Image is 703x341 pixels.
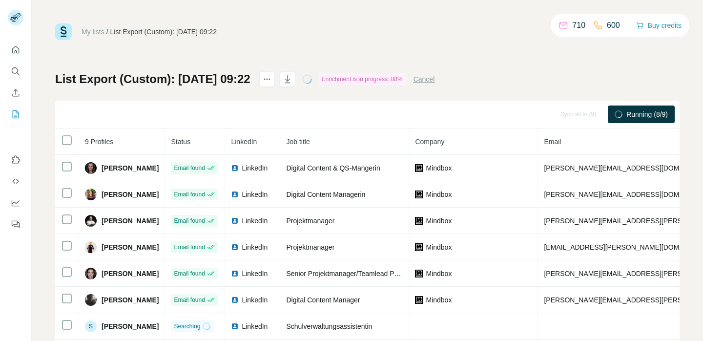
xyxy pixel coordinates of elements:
[607,20,620,31] p: 600
[102,295,159,305] span: [PERSON_NAME]
[426,216,452,226] span: Mindbox
[626,109,668,119] span: Running (8/9)
[102,242,159,252] span: [PERSON_NAME]
[231,243,239,251] img: LinkedIn logo
[55,71,250,87] h1: List Export (Custom): [DATE] 09:22
[106,27,108,37] li: /
[286,322,372,330] span: Schulverwaltungsassistentin
[415,191,423,198] img: company-logo
[85,241,97,253] img: Avatar
[286,164,380,172] span: Digital Content & QS-Mangerin
[85,189,97,200] img: Avatar
[174,296,205,304] span: Email found
[242,321,268,331] span: LinkedIn
[102,269,159,278] span: [PERSON_NAME]
[415,243,423,251] img: company-logo
[85,138,113,146] span: 9 Profiles
[102,163,159,173] span: [PERSON_NAME]
[85,320,97,332] div: S
[242,163,268,173] span: LinkedIn
[414,74,435,84] button: Cancel
[55,23,72,40] img: Surfe Logo
[415,296,423,304] img: company-logo
[174,216,205,225] span: Email found
[286,191,365,198] span: Digital Content Managerin
[572,20,585,31] p: 710
[426,242,452,252] span: Mindbox
[85,215,97,227] img: Avatar
[174,190,205,199] span: Email found
[174,164,205,172] span: Email found
[259,71,275,87] button: actions
[102,321,159,331] span: [PERSON_NAME]
[242,190,268,199] span: LinkedIn
[231,164,239,172] img: LinkedIn logo
[8,106,23,123] button: My lists
[426,269,452,278] span: Mindbox
[426,295,452,305] span: Mindbox
[636,19,682,32] button: Buy credits
[415,138,444,146] span: Company
[8,84,23,102] button: Enrich CSV
[286,217,334,225] span: Projektmanager
[415,270,423,277] img: company-logo
[8,63,23,80] button: Search
[102,216,159,226] span: [PERSON_NAME]
[85,294,97,306] img: Avatar
[85,162,97,174] img: Avatar
[231,191,239,198] img: LinkedIn logo
[231,217,239,225] img: LinkedIn logo
[8,172,23,190] button: Use Surfe API
[319,73,406,85] div: Enrichment is in progress: 88%
[415,164,423,172] img: company-logo
[8,215,23,233] button: Feedback
[415,217,423,225] img: company-logo
[85,268,97,279] img: Avatar
[174,322,200,331] span: Searching
[286,296,360,304] span: Digital Content Manager
[110,27,217,37] div: List Export (Custom): [DATE] 09:22
[231,296,239,304] img: LinkedIn logo
[286,138,310,146] span: Job title
[426,163,452,173] span: Mindbox
[231,138,257,146] span: LinkedIn
[426,190,452,199] span: Mindbox
[242,295,268,305] span: LinkedIn
[102,190,159,199] span: [PERSON_NAME]
[8,194,23,212] button: Dashboard
[8,151,23,169] button: Use Surfe on LinkedIn
[8,41,23,59] button: Quick start
[544,138,561,146] span: Email
[174,269,205,278] span: Email found
[242,242,268,252] span: LinkedIn
[171,138,190,146] span: Status
[286,270,438,277] span: Senior Projektmanager/Teamlead Projektmanager
[231,322,239,330] img: LinkedIn logo
[231,270,239,277] img: LinkedIn logo
[242,216,268,226] span: LinkedIn
[174,243,205,252] span: Email found
[242,269,268,278] span: LinkedIn
[82,28,104,36] a: My lists
[286,243,334,251] span: Projektmanager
